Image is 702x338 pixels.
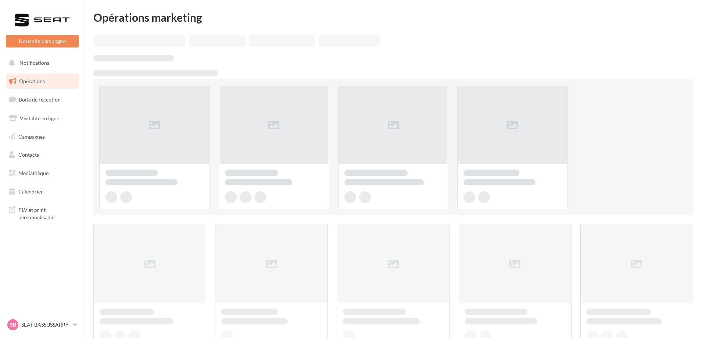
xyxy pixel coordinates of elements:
div: Opérations marketing [93,12,693,23]
button: Notifications [4,55,77,71]
span: Notifications [19,60,49,66]
span: Calendrier [18,188,43,195]
a: SB SEAT BASSUSSARRY [6,318,79,332]
a: Opérations [4,74,80,89]
span: Campagnes [18,133,45,139]
span: Boîte de réception [19,96,61,103]
span: SB [10,321,16,328]
span: Médiathèque [18,170,49,176]
a: Contacts [4,147,80,163]
a: Visibilité en ligne [4,111,80,126]
span: Contacts [18,152,39,158]
span: Visibilité en ligne [20,115,59,121]
a: Calendrier [4,184,80,199]
button: Nouvelle campagne [6,35,79,47]
span: PLV et print personnalisable [18,205,76,221]
a: Médiathèque [4,166,80,181]
p: SEAT BASSUSSARRY [21,321,70,328]
a: PLV et print personnalisable [4,202,80,224]
a: Boîte de réception [4,92,80,107]
a: Campagnes [4,129,80,145]
span: Opérations [19,78,45,84]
